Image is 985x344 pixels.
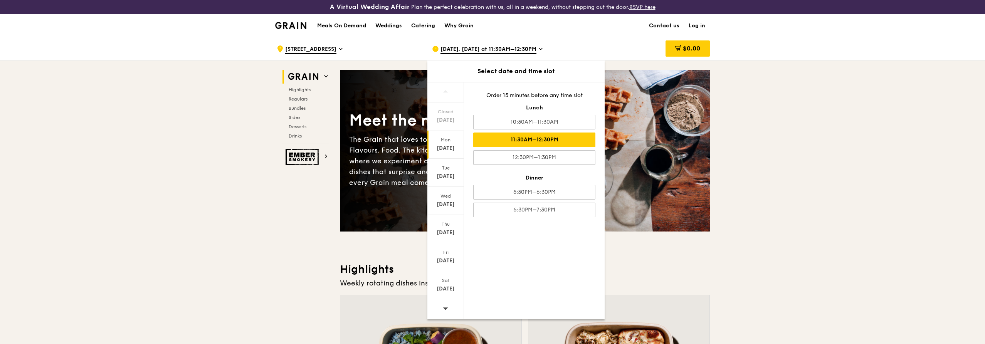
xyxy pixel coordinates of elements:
[473,203,595,217] div: 6:30PM–7:30PM
[286,70,321,84] img: Grain web logo
[429,173,463,180] div: [DATE]
[407,14,440,37] a: Catering
[429,229,463,237] div: [DATE]
[440,45,536,54] span: [DATE], [DATE] at 11:30AM–12:30PM
[429,221,463,227] div: Thu
[349,134,525,188] div: The Grain that loves to play. With ingredients. Flavours. Food. The kitchen is our happy place, w...
[444,14,474,37] div: Why Grain
[429,165,463,171] div: Tue
[683,45,700,52] span: $0.00
[644,14,684,37] a: Contact us
[429,277,463,284] div: Sat
[340,262,710,276] h3: Highlights
[429,201,463,208] div: [DATE]
[285,45,336,54] span: [STREET_ADDRESS]
[473,92,595,99] div: Order 15 minutes before any time slot
[375,14,402,37] div: Weddings
[289,124,306,129] span: Desserts
[289,115,300,120] span: Sides
[330,3,410,11] h3: A Virtual Wedding Affair
[429,109,463,115] div: Closed
[271,3,714,11] div: Plan the perfect celebration with us, all in a weekend, without stepping out the door.
[473,104,595,112] div: Lunch
[429,137,463,143] div: Mon
[429,116,463,124] div: [DATE]
[473,115,595,129] div: 10:30AM–11:30AM
[289,106,306,111] span: Bundles
[440,14,478,37] a: Why Grain
[429,193,463,199] div: Wed
[317,22,366,30] h1: Meals On Demand
[275,13,306,37] a: GrainGrain
[411,14,435,37] div: Catering
[473,185,595,200] div: 5:30PM–6:30PM
[473,150,595,165] div: 12:30PM–1:30PM
[629,4,656,10] a: RSVP here
[473,174,595,182] div: Dinner
[286,149,321,165] img: Ember Smokery web logo
[340,278,710,289] div: Weekly rotating dishes inspired by flavours from around the world.
[289,96,308,102] span: Regulars
[473,133,595,147] div: 11:30AM–12:30PM
[349,110,525,131] div: Meet the new Grain
[429,285,463,293] div: [DATE]
[275,22,306,29] img: Grain
[371,14,407,37] a: Weddings
[289,133,302,139] span: Drinks
[427,67,605,76] div: Select date and time slot
[684,14,710,37] a: Log in
[429,249,463,255] div: Fri
[429,144,463,152] div: [DATE]
[429,257,463,265] div: [DATE]
[289,87,311,92] span: Highlights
